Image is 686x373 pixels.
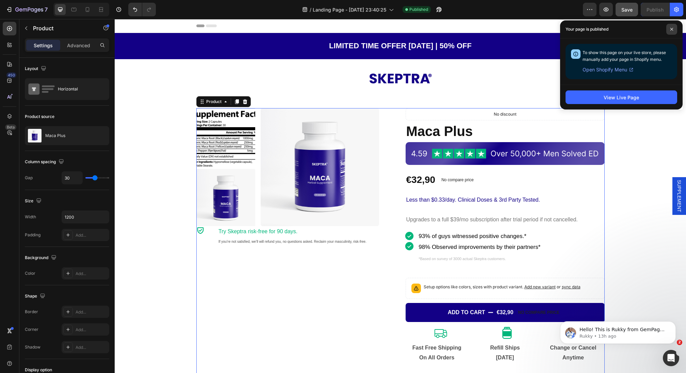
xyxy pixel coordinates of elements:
[25,292,47,301] div: Shape
[435,326,481,332] strong: Change or Cancel
[304,225,426,231] span: 98% Observed improvements by their partners*
[677,340,682,345] span: 2
[313,6,386,13] span: Landing Page - [DATE] 23:40:25
[447,265,466,270] span: sync data
[45,5,48,14] p: 7
[252,47,320,72] img: gempages_581683991954850548-f75ab5d4-a91a-42e4-96ba-da5aef575053.png
[621,7,633,13] span: Save
[25,367,52,373] div: Display option
[90,80,108,86] div: Product
[62,172,82,184] input: Auto
[379,92,402,98] p: No discount
[409,6,428,13] span: Published
[76,309,108,315] div: Add...
[115,19,686,373] iframe: Design area
[333,290,371,297] div: Add to cart
[33,24,91,32] p: Product
[561,161,568,193] span: SUPPLEMENT
[76,271,108,277] div: Add...
[583,66,627,74] span: Open Shopify Menu
[25,326,38,333] div: Corner
[58,81,99,97] div: Horizontal
[550,307,686,355] iframe: Intercom notifications message
[292,178,425,184] span: Less than $0.33/day. Clinical Doses & 3rd Party Tested.
[292,198,463,203] span: Upgrades to a full $39/mo subscription after trial period if not cancelled.
[647,6,664,13] div: Publish
[641,3,669,16] button: Publish
[104,221,252,224] span: If you’re not satisfied, we’ll will refund you, no questions asked. Reclaim your masculinity, ris...
[375,326,405,332] strong: Refill Ships
[25,157,65,167] div: Column spacing
[298,326,347,332] strong: Fast Free Shipping
[67,42,90,49] p: Advanced
[30,26,117,32] p: Message from Rukky, sent 13h ago
[381,336,399,341] strong: [DATE]
[128,3,156,16] div: Undo/Redo
[381,289,399,298] div: €32,90
[327,159,359,163] p: No compare price
[6,72,16,78] div: 450
[296,129,485,140] img: gempages_581683991954850548-7de40ff9-3c64-4e08-a770-51e024f87e1b.avif
[25,214,36,220] div: Width
[30,20,117,106] span: Hello! This is Rukky from GemPages Customer Support 👋 We hope that the response we provided to yo...
[3,3,51,16] button: 7
[76,232,108,238] div: Add...
[604,94,639,101] div: View Live Page
[25,64,48,73] div: Layout
[45,133,65,138] p: Maca Plus
[441,265,466,270] span: or
[25,344,40,350] div: Shadow
[309,265,466,271] p: Setup options like colors, sizes with product variant.
[566,26,608,33] p: Your page is published
[25,270,35,276] div: Color
[25,114,54,120] div: Product source
[76,344,108,351] div: Add...
[291,103,490,122] h1: Maca Plus
[28,129,42,142] img: product feature img
[25,309,38,315] div: Border
[410,265,441,270] span: Add new variant
[25,232,40,238] div: Padding
[76,327,108,333] div: Add...
[616,3,638,16] button: Save
[310,6,311,13] span: /
[25,175,33,181] div: Gap
[404,291,445,295] p: No compare price
[583,50,666,62] span: To show this page on your live store, please manually add your page in Shopify menu.
[25,253,58,262] div: Background
[291,154,322,168] div: €32,90
[305,336,340,341] strong: On All Orders
[62,211,109,223] input: Auto
[5,124,16,130] div: Beta
[663,350,679,366] iframe: Intercom live chat
[448,336,469,341] strong: Anytime
[304,238,391,242] span: *Based on survey of 3000 actual Skeptra customers.
[304,214,412,220] span: 93% of guys witnessed positive changes.*
[566,90,677,104] button: View Live Page
[104,209,183,215] span: Try Skeptra risk-free for 90 days.
[291,284,490,303] button: Add to cart
[25,197,43,206] div: Size
[214,22,357,31] strong: LIMITED TIME OFFER [DATE] | 50% OFF
[34,42,53,49] p: Settings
